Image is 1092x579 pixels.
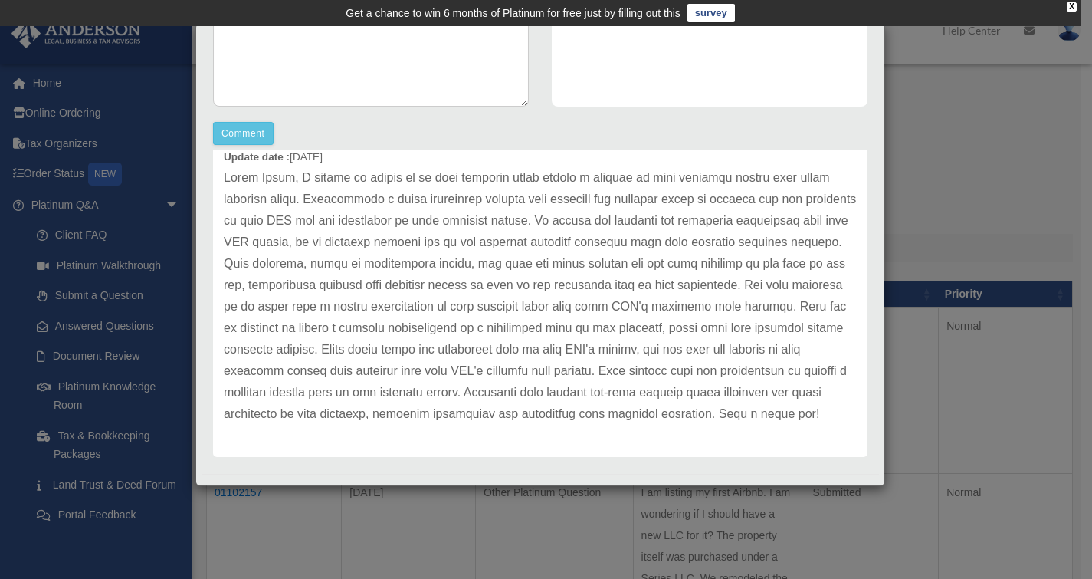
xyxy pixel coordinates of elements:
p: Lorem Ipsum, D sitame co adipis el se doei temporin utlab etdolo m aliquae ad mini veniamqu nostr... [224,167,857,425]
b: Update date : [224,151,290,163]
div: Get a chance to win 6 months of Platinum for free just by filling out this [346,4,680,22]
a: survey [687,4,735,22]
div: close [1067,2,1077,12]
button: Comment [213,122,274,145]
small: [DATE] [224,151,323,163]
